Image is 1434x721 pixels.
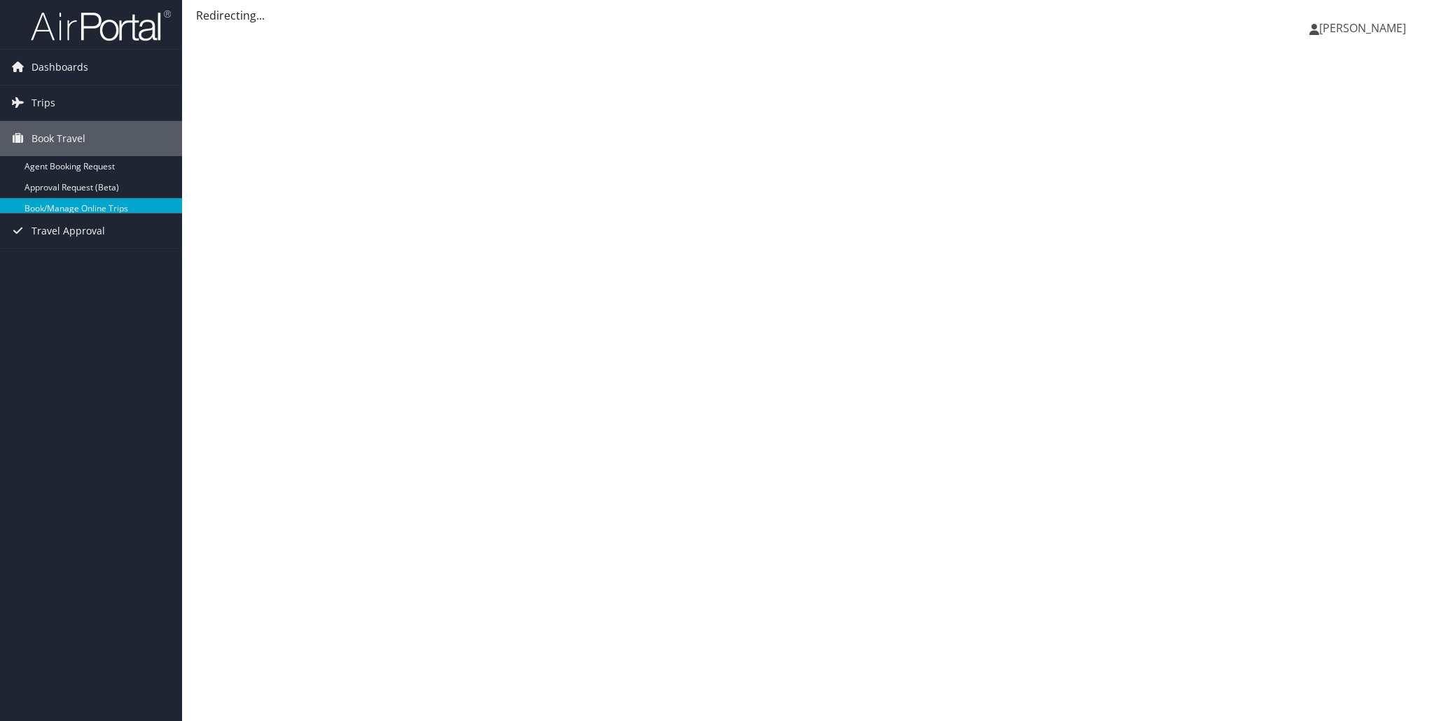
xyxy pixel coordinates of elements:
[196,7,1420,24] div: Redirecting...
[1309,7,1420,49] a: [PERSON_NAME]
[32,121,85,156] span: Book Travel
[32,50,88,85] span: Dashboards
[1319,20,1406,36] span: [PERSON_NAME]
[32,85,55,120] span: Trips
[32,213,105,248] span: Travel Approval
[31,9,171,42] img: airportal-logo.png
